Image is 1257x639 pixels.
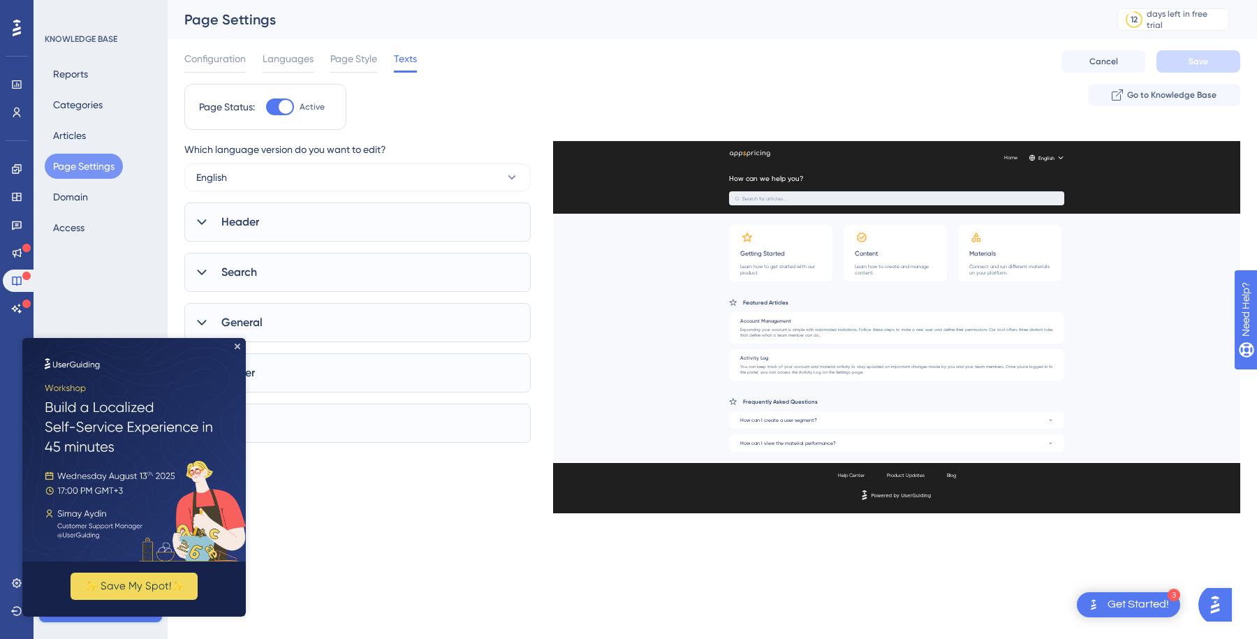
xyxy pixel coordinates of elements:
[184,141,386,158] span: Which language version do you want to edit?
[1088,84,1240,106] button: Go to Knowledge Base
[1061,50,1145,73] button: Cancel
[196,169,227,186] span: English
[300,101,325,112] span: Active
[45,154,123,179] button: Page Settings
[212,6,218,11] div: Close Preview
[45,123,94,148] button: Articles
[45,184,96,210] button: Domain
[45,61,96,87] button: Reports
[199,98,255,115] div: Page Status:
[221,314,263,331] span: General
[45,215,93,240] button: Access
[1168,589,1180,601] div: 3
[33,3,87,20] span: Need Help?
[45,34,117,45] div: KNOWLEDGE BASE
[221,264,257,281] span: Search
[1085,596,1102,613] img: launcher-image-alternative-text
[330,50,377,67] span: Page Style
[1198,584,1240,626] iframe: UserGuiding AI Assistant Launcher
[1077,592,1180,617] div: Open Get Started! checklist, remaining modules: 3
[184,163,531,191] button: English
[1131,14,1138,25] div: 12
[263,50,314,67] span: Languages
[184,50,246,67] span: Configuration
[1156,50,1240,73] button: Save
[45,92,111,117] button: Categories
[221,214,259,230] span: Header
[184,10,1082,29] div: Page Settings
[1147,8,1224,31] div: days left in free trial
[1108,597,1169,612] div: Get Started!
[1089,56,1118,67] span: Cancel
[394,50,417,67] span: Texts
[1189,56,1208,67] span: Save
[48,235,175,262] button: ✨ Save My Spot!✨
[1127,89,1216,101] span: Go to Knowledge Base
